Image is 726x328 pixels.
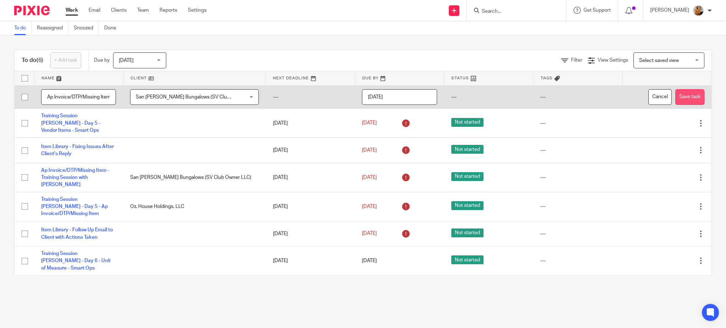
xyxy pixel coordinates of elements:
[362,89,437,105] input: Pick a date
[540,147,615,154] div: ---
[451,255,484,264] span: Not started
[540,203,615,210] div: ---
[648,89,672,105] button: Cancel
[266,163,355,192] td: [DATE]
[41,89,116,105] input: Task name
[22,57,43,64] h1: To do
[119,58,134,63] span: [DATE]
[41,113,100,133] a: Training Session [PERSON_NAME] - Day 5 - Vendor Items - Smart Ops
[444,85,533,109] td: ---
[37,57,43,63] span: (6)
[571,58,582,63] span: Filter
[675,89,704,105] button: Save task
[160,7,177,14] a: Reports
[362,121,377,126] span: [DATE]
[540,120,615,127] div: ---
[639,58,679,63] span: Select saved view
[266,192,355,221] td: [DATE]
[362,204,377,209] span: [DATE]
[451,145,484,154] span: Not started
[123,163,266,192] td: San [PERSON_NAME] Bungalows (SV Club Owner LLC)
[14,21,32,35] a: To do
[41,227,113,239] a: Item Library - Follow Up Email to Client with Actions Taken
[598,58,628,63] span: View Settings
[362,258,377,263] span: [DATE]
[540,230,615,237] div: ---
[66,7,78,14] a: Work
[188,7,207,14] a: Settings
[137,7,149,14] a: Team
[94,57,110,64] p: Due by
[540,174,615,181] div: ---
[41,251,111,271] a: Training Session [PERSON_NAME] - Day 6 - Unit of Measure - Smart Ops
[266,109,355,138] td: [DATE]
[41,144,114,156] a: Item Library - Fixing Issues After Client's Reply
[650,7,689,14] p: [PERSON_NAME]
[451,201,484,210] span: Not started
[14,6,50,15] img: Pixie
[74,21,99,35] a: Snoozed
[111,7,127,14] a: Clients
[50,52,81,68] a: + Add task
[541,76,553,80] span: Tags
[41,168,109,187] a: Ap Invoice/DTP/Missing Item - Training Session with [PERSON_NAME]
[136,95,257,100] span: San [PERSON_NAME] Bungalows (SV Club Owner LLC)
[266,246,355,275] td: [DATE]
[41,197,108,216] a: Training Session [PERSON_NAME] - Day 5 - Ap Invoice/DTP/Missing Item
[533,85,622,109] td: ---
[266,138,355,163] td: [DATE]
[693,5,704,16] img: 1234.JPG
[451,228,484,237] span: Not started
[583,8,611,13] span: Get Support
[123,192,266,221] td: Oz. House Holdings, LLC
[540,257,615,264] div: ---
[362,175,377,180] span: [DATE]
[266,221,355,246] td: [DATE]
[37,21,68,35] a: Reassigned
[362,231,377,236] span: [DATE]
[481,9,545,15] input: Search
[451,118,484,127] span: Not started
[89,7,100,14] a: Email
[266,85,355,109] td: ---
[362,148,377,153] span: [DATE]
[104,21,122,35] a: Done
[451,172,484,181] span: Not started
